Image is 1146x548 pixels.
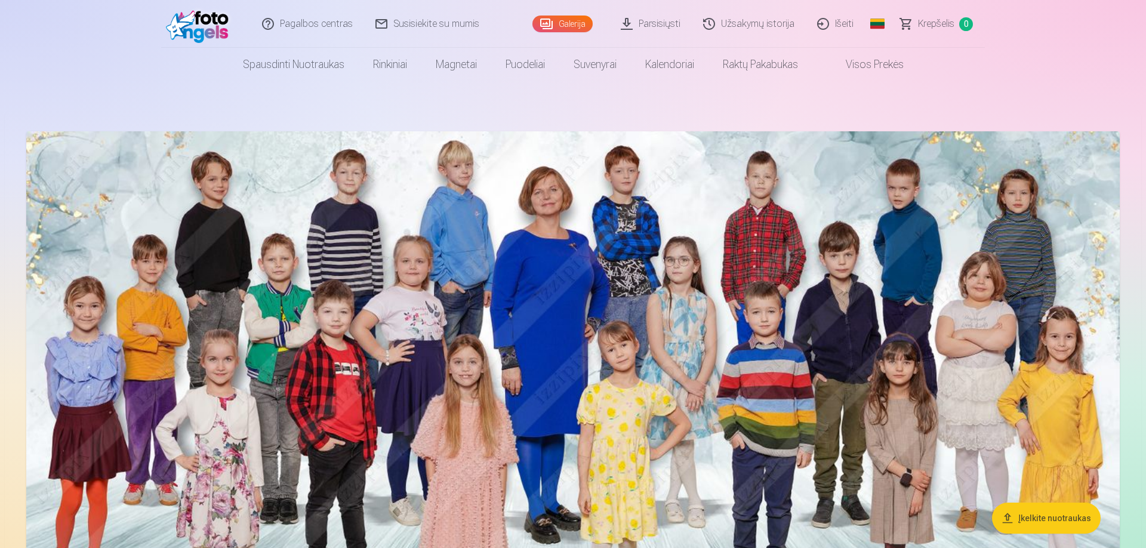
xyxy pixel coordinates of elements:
[421,48,491,81] a: Magnetai
[491,48,559,81] a: Puodeliai
[631,48,708,81] a: Kalendoriai
[229,48,359,81] a: Spausdinti nuotraukas
[959,17,973,31] span: 0
[992,503,1101,534] button: Įkelkite nuotraukas
[166,5,235,43] img: /fa5
[918,17,954,31] span: Krepšelis
[359,48,421,81] a: Rinkiniai
[559,48,631,81] a: Suvenyrai
[532,16,593,32] a: Galerija
[708,48,812,81] a: Raktų pakabukas
[812,48,918,81] a: Visos prekės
